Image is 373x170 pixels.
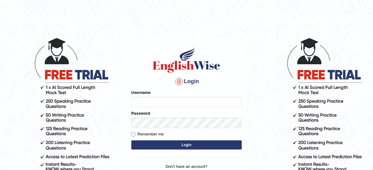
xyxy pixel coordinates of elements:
h4: Login [131,77,242,87]
label: Password [131,110,150,116]
label: Username [131,90,151,95]
label: Remember me [131,131,164,137]
button: Login [131,140,242,150]
img: Logo of English Wise sign in for intelligent practice with AI [152,46,221,74]
input: Remember me [131,132,135,136]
